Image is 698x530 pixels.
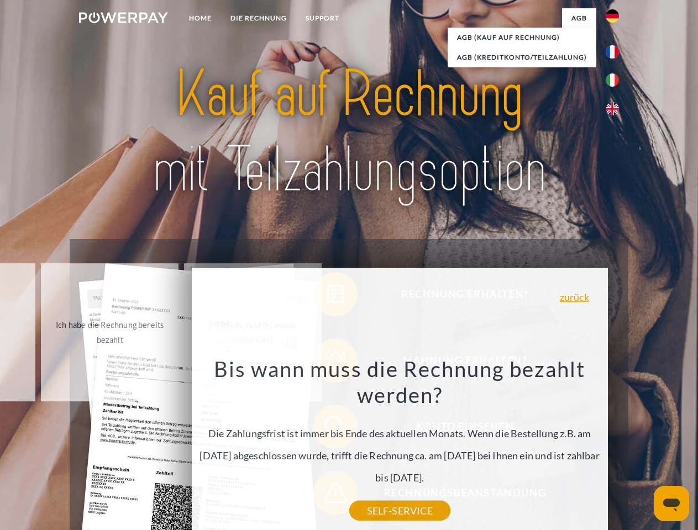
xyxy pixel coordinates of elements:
[562,8,596,28] a: agb
[296,8,349,28] a: SUPPORT
[448,47,596,67] a: AGB (Kreditkonto/Teilzahlung)
[606,9,619,23] img: de
[198,356,601,409] h3: Bis wann muss die Rechnung bezahlt werden?
[448,28,596,47] a: AGB (Kauf auf Rechnung)
[560,292,589,302] a: zurück
[349,501,450,521] a: SELF-SERVICE
[654,486,689,521] iframe: Schaltfläche zum Öffnen des Messaging-Fensters
[180,8,221,28] a: Home
[106,53,592,211] img: title-powerpay_de.svg
[606,73,619,87] img: it
[221,8,296,28] a: DIE RECHNUNG
[79,12,168,23] img: logo-powerpay-white.svg
[606,45,619,59] img: fr
[606,102,619,115] img: en
[48,317,172,347] div: Ich habe die Rechnung bereits bezahlt
[198,356,601,511] div: Die Zahlungsfrist ist immer bis Ende des aktuellen Monats. Wenn die Bestellung z.B. am [DATE] abg...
